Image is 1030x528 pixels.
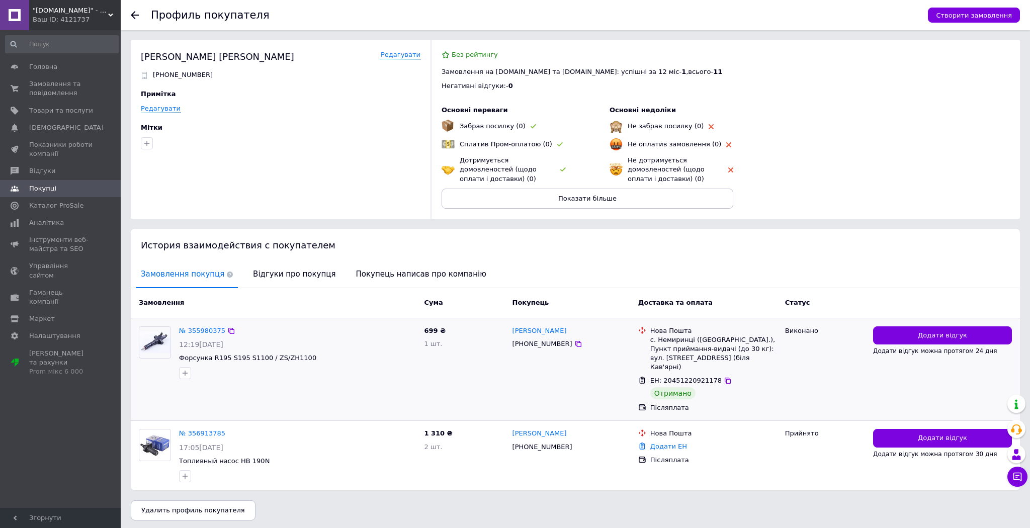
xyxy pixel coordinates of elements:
[139,331,170,353] img: Фото товару
[29,331,80,340] span: Налаштування
[531,124,536,129] img: rating-tag-type
[442,138,455,151] img: emoji
[141,124,162,131] span: Мітки
[29,218,64,227] span: Аналітика
[610,106,676,114] span: Основні недоліки
[512,299,549,306] span: Покупець
[460,122,526,130] span: Забрав посилку (0)
[628,122,704,130] span: Не забрав посилку (0)
[873,451,997,458] span: Додати відгук можна протягом 30 дня
[558,195,617,202] span: Показати більше
[29,166,55,175] span: Відгуки
[460,156,537,182] span: Дотримується домовленостей (щодо оплати і доставки) (0)
[29,62,57,71] span: Головна
[424,299,443,306] span: Cума
[442,68,722,75] span: Замовлення на [DOMAIN_NAME] та [DOMAIN_NAME]: успішні за 12 міс - , всього -
[650,377,722,384] span: ЕН: 20451220921178
[33,15,121,24] div: Ваш ID: 4121737
[29,349,93,377] span: [PERSON_NAME] та рахунки
[560,167,566,172] img: rating-tag-type
[381,50,420,60] a: Редагувати
[510,441,574,454] div: [PHONE_NUMBER]
[139,433,170,457] img: Фото товару
[936,12,1012,19] span: Створити замовлення
[424,429,452,437] span: 1 310 ₴
[424,340,442,347] span: 1 шт.
[873,326,1012,345] button: Додати відгук
[918,331,967,340] span: Додати відгук
[442,106,508,114] span: Основні переваги
[873,347,997,355] span: Додати відгук можна протягом 24 дня
[650,429,777,438] div: Нова Пошта
[151,9,270,21] h1: Профиль покупателя
[29,235,93,253] span: Інструменти веб-майстра та SEO
[29,140,93,158] span: Показники роботи компанії
[650,443,687,450] a: Додати ЕН
[610,120,623,133] img: emoji
[628,156,705,182] span: Не дотримується домовленостей (щодо оплати і доставки) (0)
[29,79,93,98] span: Замовлення та повідомлення
[179,327,225,334] a: № 355980375
[29,201,83,210] span: Каталог ProSale
[29,314,55,323] span: Маркет
[928,8,1020,23] button: Створити замовлення
[136,261,238,287] span: Замовлення покупця
[29,261,93,280] span: Управління сайтом
[512,429,567,438] a: [PERSON_NAME]
[508,82,513,90] span: 0
[512,326,567,336] a: [PERSON_NAME]
[424,327,446,334] span: 699 ₴
[442,82,508,90] span: Негативні відгуки: -
[141,240,335,250] span: История взаимодействия с покупателем
[139,326,171,359] a: Фото товару
[139,429,171,461] a: Фото товару
[610,138,623,151] img: emoji
[179,340,223,348] span: 12:19[DATE]
[5,35,119,53] input: Пошук
[681,68,686,75] span: 1
[442,163,455,176] img: emoji
[179,429,225,437] a: № 356913785
[785,429,865,438] div: Прийнято
[351,261,491,287] span: Покупець написав про компанію
[918,433,967,443] span: Додати відгук
[442,120,454,132] img: emoji
[29,184,56,193] span: Покупці
[179,444,223,452] span: 17:05[DATE]
[179,354,316,362] a: Форсунка R195 S195 S1100 / ZS/ZH1100
[131,11,139,19] div: Повернутися назад
[179,457,270,465] a: Топливный насос HB 190N
[650,403,777,412] div: Післяплата
[510,337,574,350] div: [PHONE_NUMBER]
[33,6,108,15] span: "agtnvinn.com.ua" - інтернет-магазин
[557,142,563,147] img: rating-tag-type
[141,90,176,98] span: Примітка
[650,456,777,465] div: Післяплата
[873,429,1012,448] button: Додати відгук
[29,288,93,306] span: Гаманець компанії
[139,299,184,306] span: Замовлення
[1007,467,1027,487] button: Чат з покупцем
[442,189,733,209] button: Показати більше
[141,506,245,514] span: Удалить профиль покупателя
[131,500,255,520] button: Удалить профиль покупателя
[424,443,442,451] span: 2 шт.
[628,140,721,148] span: Не оплатив замовлення (0)
[141,50,294,63] div: [PERSON_NAME] [PERSON_NAME]
[650,326,777,335] div: Нова Пошта
[248,261,340,287] span: Відгуки про покупця
[785,326,865,335] div: Виконано
[452,51,498,58] span: Без рейтингу
[141,105,181,113] a: Редагувати
[785,299,810,306] span: Статус
[638,299,713,306] span: Доставка та оплата
[650,387,696,399] div: Отримано
[713,68,722,75] span: 11
[650,335,777,372] div: с. Немиринці ([GEOGRAPHIC_DATA].), Пункт приймання-видачі (до 30 кг): вул. [STREET_ADDRESS] (біля...
[726,142,731,147] img: rating-tag-type
[709,124,714,129] img: rating-tag-type
[728,167,733,172] img: rating-tag-type
[29,123,104,132] span: [DEMOGRAPHIC_DATA]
